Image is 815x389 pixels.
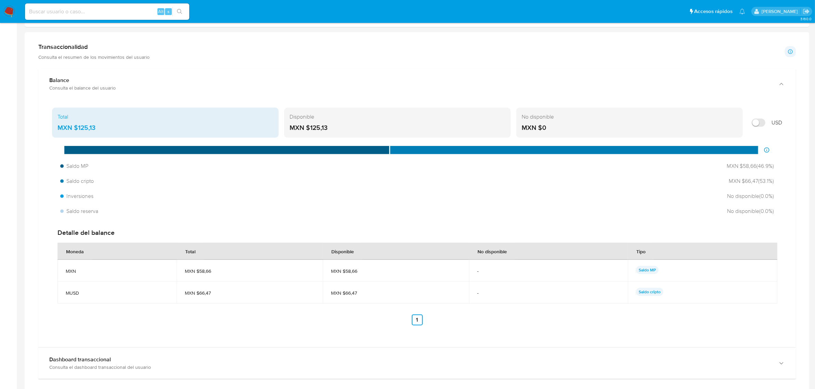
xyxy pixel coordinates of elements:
a: Salir [803,8,810,15]
input: Buscar usuario o caso... [25,7,189,16]
p: alan.cervantesmartinez@mercadolibre.com.mx [762,8,800,15]
button: search-icon [173,7,187,16]
span: Accesos rápidos [694,8,733,15]
span: Alt [158,8,164,15]
a: Notificaciones [739,9,745,14]
span: 3.160.0 [800,16,812,22]
span: s [167,8,169,15]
